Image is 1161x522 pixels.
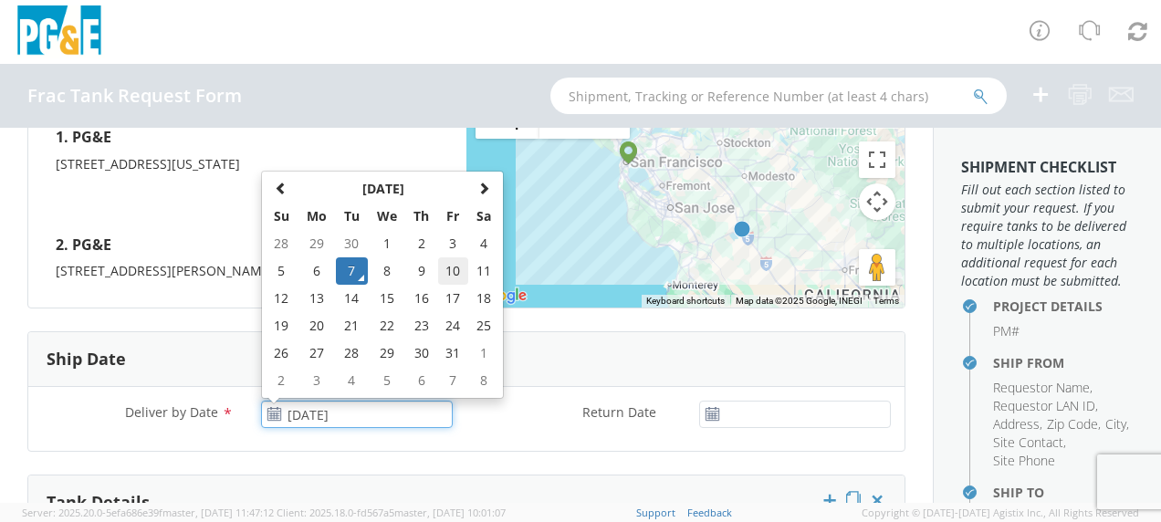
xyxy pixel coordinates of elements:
[993,485,1134,499] h4: Ship To
[438,339,469,367] td: 31
[27,86,242,106] h4: Frac Tank Request Form
[636,506,675,519] a: Support
[862,506,1139,520] span: Copyright © [DATE]-[DATE] Agistix Inc., All Rights Reserved
[266,312,298,339] td: 19
[405,203,437,230] th: Th
[22,506,274,519] span: Server: 2025.20.0-5efa686e39f
[298,312,336,339] td: 20
[298,367,336,394] td: 3
[582,403,656,421] span: Return Date
[275,182,288,194] span: Previous Month
[993,397,1095,414] span: Requestor LAN ID
[468,230,499,257] td: 4
[468,312,499,339] td: 25
[162,506,274,519] span: master, [DATE] 11:47:12
[266,367,298,394] td: 2
[687,506,732,519] a: Feedback
[277,506,506,519] span: Client: 2025.18.0-fd567a5
[368,285,406,312] td: 15
[859,249,895,286] button: Drag Pegman onto the map to open Street View
[961,160,1134,176] h3: Shipment Checklist
[993,415,1040,433] span: Address
[736,296,863,306] span: Map data ©2025 Google, INEGI
[993,452,1055,469] span: Site Phone
[468,203,499,230] th: Sa
[336,367,368,394] td: 4
[56,155,240,172] span: [STREET_ADDRESS][US_STATE]
[368,312,406,339] td: 22
[438,367,469,394] td: 7
[298,203,336,230] th: Mo
[1105,415,1126,433] span: City
[468,257,499,285] td: 11
[1105,415,1129,433] li: ,
[336,339,368,367] td: 28
[993,433,1066,452] li: ,
[468,367,499,394] td: 8
[438,285,469,312] td: 17
[266,230,298,257] td: 28
[993,299,1134,313] h4: Project Details
[298,230,336,257] td: 29
[336,203,368,230] th: Tu
[993,433,1063,451] span: Site Contact
[468,285,499,312] td: 18
[438,312,469,339] td: 24
[405,312,437,339] td: 23
[477,182,490,194] span: Next Month
[47,350,126,369] h3: Ship Date
[405,367,437,394] td: 6
[859,183,895,220] button: Map camera controls
[993,322,1020,339] span: PM#
[993,397,1098,415] li: ,
[1047,415,1098,433] span: Zip Code
[14,5,105,59] img: pge-logo-06675f144f4cfa6a6814.png
[993,379,1090,396] span: Requestor Name
[993,356,1134,370] h4: Ship From
[56,228,439,263] h4: 2. PG&E
[438,203,469,230] th: Fr
[336,230,368,257] td: 30
[438,230,469,257] td: 3
[298,257,336,285] td: 6
[266,339,298,367] td: 26
[368,367,406,394] td: 5
[336,312,368,339] td: 21
[394,506,506,519] span: master, [DATE] 10:01:07
[298,175,468,203] th: Select Month
[368,339,406,367] td: 29
[468,339,499,367] td: 1
[368,203,406,230] th: We
[368,257,406,285] td: 8
[438,257,469,285] td: 10
[125,403,218,421] span: Deliver by Date
[550,78,1007,114] input: Shipment, Tracking or Reference Number (at least 4 chars)
[646,295,725,308] button: Keyboard shortcuts
[298,339,336,367] td: 27
[56,262,376,279] span: [STREET_ADDRESS][PERSON_NAME][PERSON_NAME]
[1047,415,1101,433] li: ,
[405,230,437,257] td: 2
[993,379,1093,397] li: ,
[368,230,406,257] td: 1
[266,285,298,312] td: 12
[336,257,368,285] td: 7
[405,257,437,285] td: 9
[993,415,1042,433] li: ,
[405,285,437,312] td: 16
[56,120,439,155] h4: 1. PG&E
[873,296,899,306] a: Terms
[298,285,336,312] td: 13
[266,203,298,230] th: Su
[405,339,437,367] td: 30
[266,257,298,285] td: 5
[47,494,150,512] h3: Tank Details
[859,141,895,178] button: Toggle fullscreen view
[961,181,1134,290] span: Fill out each section listed to submit your request. If you require tanks to be delivered to mult...
[336,285,368,312] td: 14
